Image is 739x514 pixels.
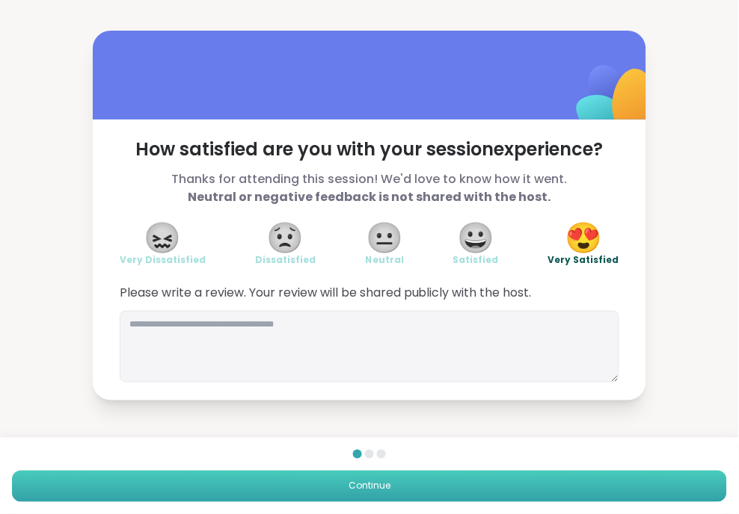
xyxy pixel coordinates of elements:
span: Very Satisfied [548,254,619,266]
span: Satisfied [453,254,499,266]
button: Continue [12,471,727,502]
span: Thanks for attending this session! We'd love to know how it went. [120,170,619,206]
span: Please write a review. Your review will be shared publicly with the host. [120,284,619,302]
span: How satisfied are you with your session experience? [120,137,619,161]
span: Dissatisfied [255,254,316,266]
b: Neutral or negative feedback is not shared with the host. [188,188,551,205]
span: Continue [349,480,390,493]
span: 😀 [458,224,495,251]
span: 😍 [565,224,603,251]
span: Very Dissatisfied [120,254,206,266]
span: Neutral [365,254,404,266]
img: ShareWell Logomark [542,26,690,175]
span: 😐 [366,224,403,251]
span: 😟 [267,224,304,251]
span: 😖 [144,224,182,251]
